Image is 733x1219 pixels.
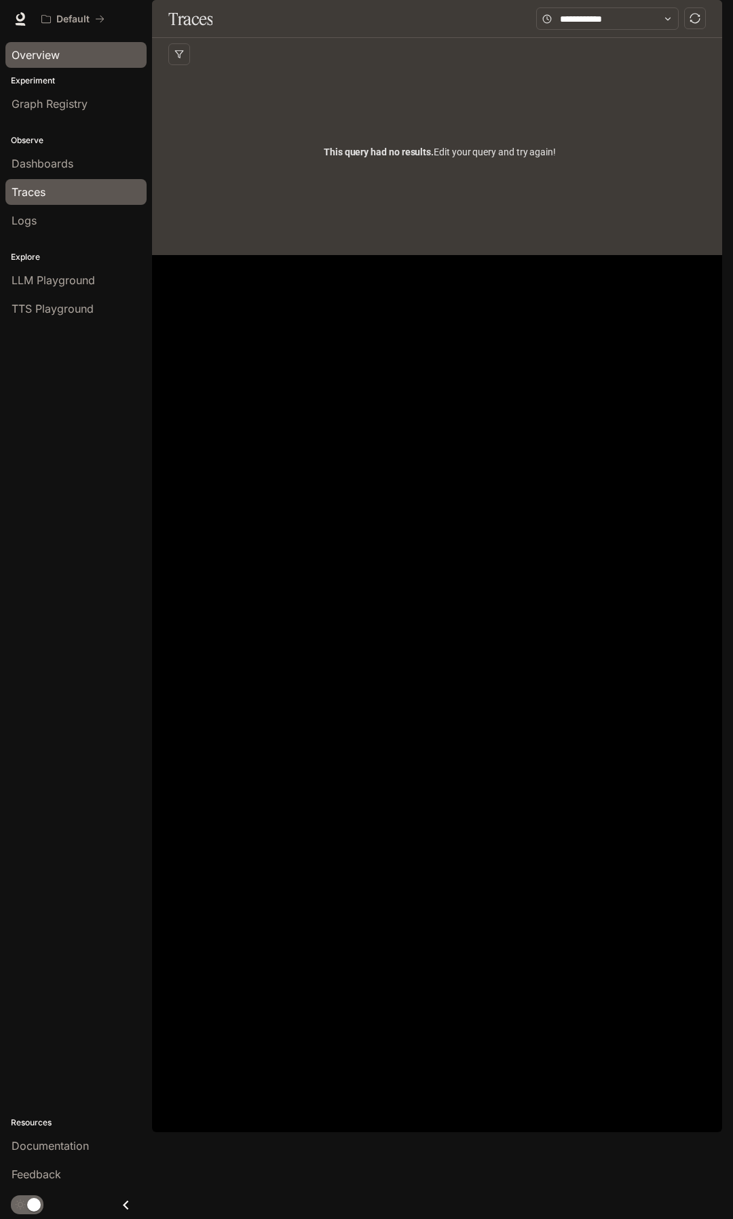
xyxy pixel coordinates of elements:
button: All workspaces [35,5,111,33]
span: Edit your query and try again! [324,144,556,159]
p: Default [56,14,90,25]
h1: Traces [168,5,212,33]
span: sync [690,13,700,24]
span: This query had no results. [324,147,434,157]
